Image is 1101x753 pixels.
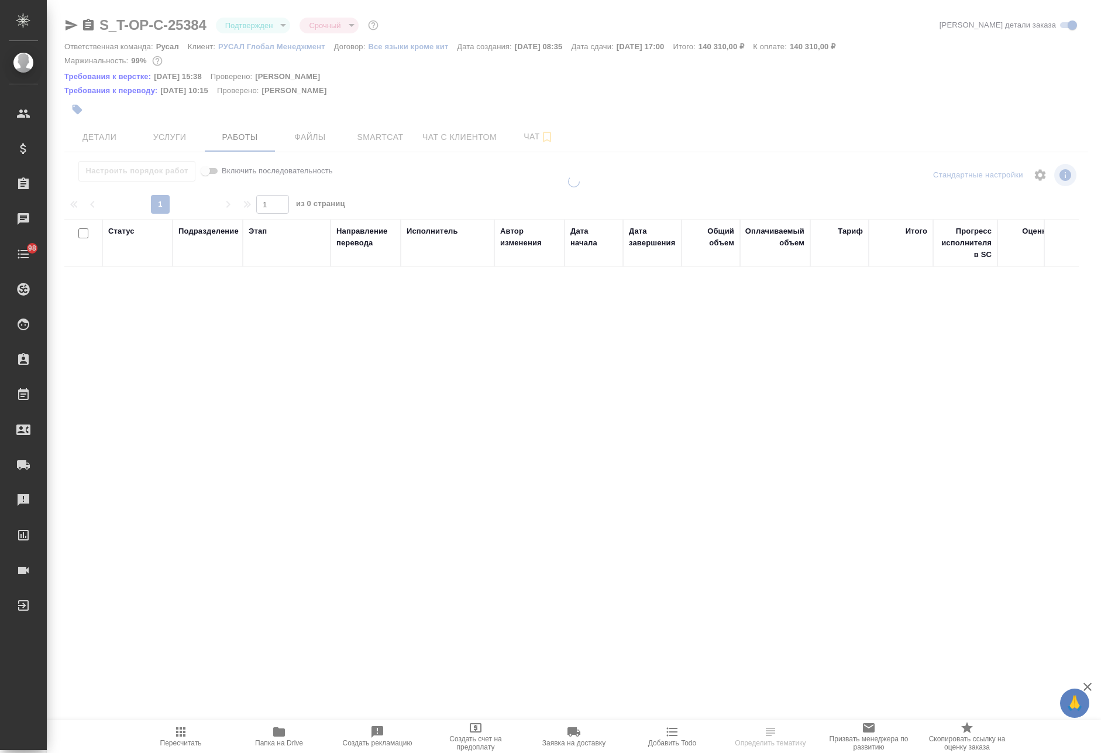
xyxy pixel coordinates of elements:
button: Пересчитать [132,720,230,753]
span: Заявка на доставку [542,739,605,747]
div: Исполнитель [407,225,458,237]
a: 98 [3,239,44,269]
div: Дата завершения [629,225,676,249]
div: Дата начала [570,225,617,249]
div: Этап [249,225,267,237]
span: Скопировать ссылку на оценку заказа [925,735,1009,751]
button: 🙏 [1060,689,1089,718]
span: Определить тематику [735,739,806,747]
div: Оплачиваемый объем [745,225,804,249]
span: Добавить Todo [648,739,696,747]
span: Создать рекламацию [343,739,412,747]
button: Создать счет на предоплату [426,720,525,753]
div: Прогресс исполнителя в SC [939,225,992,261]
button: Определить тематику [721,720,820,753]
div: Автор изменения [500,225,559,249]
span: 🙏 [1065,691,1085,716]
div: Направление перевода [336,225,395,249]
button: Заявка на доставку [525,720,623,753]
button: Создать рекламацию [328,720,426,753]
div: Итого [906,225,927,237]
span: Призвать менеджера по развитию [827,735,911,751]
button: Призвать менеджера по развитию [820,720,918,753]
div: Подразделение [178,225,239,237]
span: 98 [21,242,43,254]
span: Создать счет на предоплату [433,735,518,751]
div: Статус [108,225,135,237]
button: Папка на Drive [230,720,328,753]
div: Оценка [1022,225,1050,237]
div: Тариф [838,225,863,237]
span: Папка на Drive [255,739,303,747]
button: Добавить Todo [623,720,721,753]
span: Пересчитать [160,739,202,747]
button: Скопировать ссылку на оценку заказа [918,720,1016,753]
div: Общий объем [687,225,734,249]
